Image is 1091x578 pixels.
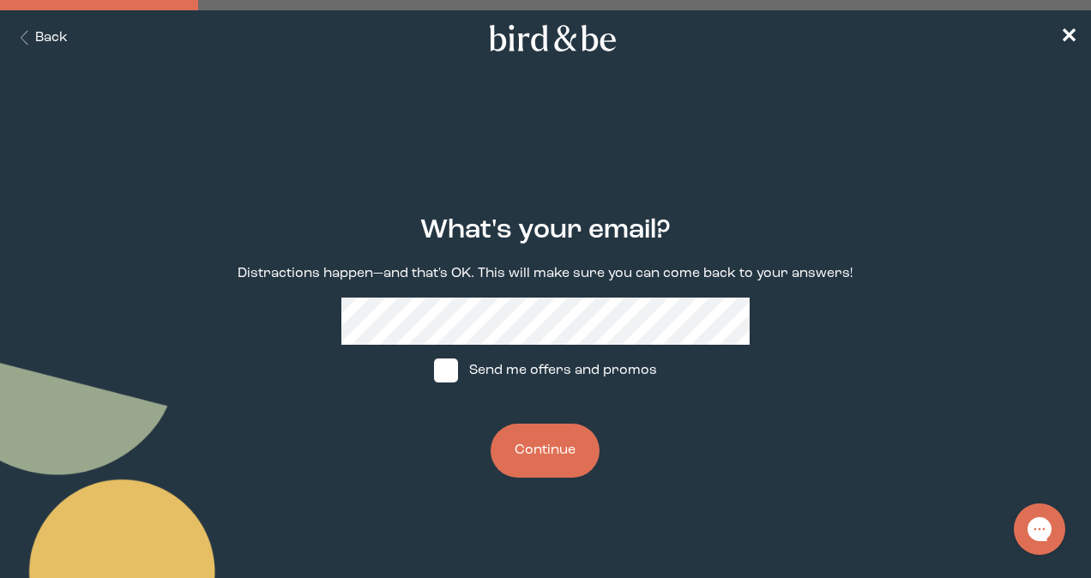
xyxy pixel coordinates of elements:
[238,264,853,284] p: Distractions happen—and that's OK. This will make sure you can come back to your answers!
[1060,27,1077,48] span: ✕
[418,345,673,396] label: Send me offers and promos
[1060,23,1077,53] a: ✕
[1005,497,1074,561] iframe: Gorgias live chat messenger
[491,424,600,478] button: Continue
[420,211,671,250] h2: What's your email?
[14,28,68,48] button: Back Button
